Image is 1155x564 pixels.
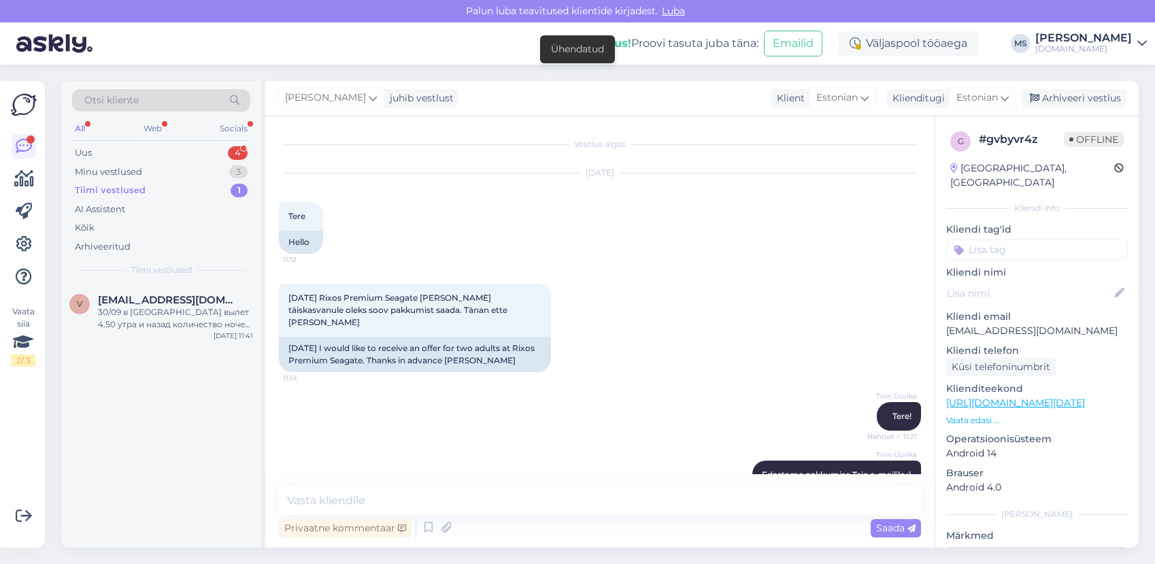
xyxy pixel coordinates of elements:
[764,31,822,56] button: Emailid
[946,382,1128,396] p: Klienditeekond
[279,519,412,537] div: Privaatne kommentaar
[605,35,758,52] div: Proovi tasuta juba täna:
[279,231,323,254] div: Hello
[1064,132,1124,147] span: Offline
[946,432,1128,446] p: Operatsioonisüsteem
[1011,34,1030,53] div: MS
[866,391,917,401] span: Triin Üürike
[876,522,916,534] span: Saada
[887,91,945,105] div: Klienditugi
[946,222,1128,237] p: Kliendi tag'id
[1035,33,1132,44] div: [PERSON_NAME]
[979,131,1064,148] div: # gvbyvr4z
[283,373,334,383] span: 11:14
[866,450,917,460] span: Triin Üürike
[946,466,1128,480] p: Brauser
[946,529,1128,543] p: Märkmed
[946,414,1128,427] p: Vaata edasi ...
[762,469,911,480] span: Edastame pakkumise Teie e-mailile :)
[956,90,998,105] span: Estonian
[946,358,1056,376] div: Küsi telefoninumbrit
[11,354,35,367] div: 2 / 3
[131,264,192,276] span: Tiimi vestlused
[11,305,35,367] div: Vaata siia
[816,90,858,105] span: Estonian
[946,324,1128,338] p: [EMAIL_ADDRESS][DOMAIN_NAME]
[658,5,689,17] span: Luba
[1035,33,1147,54] a: [PERSON_NAME][DOMAIN_NAME]
[228,146,248,160] div: 4
[279,138,921,150] div: Vestlus algas
[892,411,911,421] span: Tere!
[946,446,1128,461] p: Android 14
[11,92,37,118] img: Askly Logo
[229,165,248,179] div: 3
[75,240,131,254] div: Arhiveeritud
[946,397,1085,409] a: [URL][DOMAIN_NAME][DATE]
[946,508,1128,520] div: [PERSON_NAME]
[288,211,305,221] span: Tere
[1022,89,1126,107] div: Arhiveeri vestlus
[946,310,1128,324] p: Kliendi email
[839,31,978,56] div: Väljaspool tööaega
[77,299,82,309] span: v
[551,42,604,56] div: Ühendatud
[75,203,125,216] div: AI Assistent
[285,90,366,105] span: [PERSON_NAME]
[217,120,250,137] div: Socials
[947,286,1112,301] input: Lisa nimi
[1035,44,1132,54] div: [DOMAIN_NAME]
[946,480,1128,495] p: Android 4.0
[75,165,142,179] div: Minu vestlused
[283,254,334,265] span: 11:12
[946,239,1128,260] input: Lisa tag
[866,431,917,442] span: Nähtud ✓ 11:21
[75,221,95,235] div: Kõik
[214,331,253,341] div: [DATE] 11:41
[771,91,805,105] div: Klient
[72,120,88,137] div: All
[950,161,1114,190] div: [GEOGRAPHIC_DATA], [GEOGRAPHIC_DATA]
[231,184,248,197] div: 1
[384,91,454,105] div: juhib vestlust
[84,93,139,107] span: Otsi kliente
[279,337,551,372] div: [DATE] I would like to receive an offer for two adults at Rixos Premium Seagate. Thanks in advanc...
[946,344,1128,358] p: Kliendi telefon
[98,294,239,306] span: veronika.laur77@gmail.com
[141,120,165,137] div: Web
[958,136,964,146] span: g
[946,265,1128,280] p: Kliendi nimi
[279,167,921,179] div: [DATE]
[946,202,1128,214] div: Kliendi info
[98,306,253,331] div: 30/09 в [GEOGRAPHIC_DATA] вылет 4.50 утра и назад количество ночей много разных вариантов
[75,146,92,160] div: Uus
[75,184,146,197] div: Tiimi vestlused
[288,293,509,327] span: [DATE] Rixos Premium Seagate [PERSON_NAME] täiskasvanule oleks soov pakkumist saada. Tänan ette [...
